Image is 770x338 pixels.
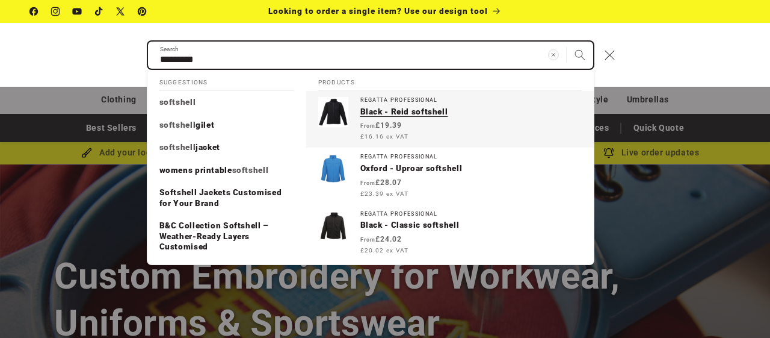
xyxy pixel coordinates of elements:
span: gilet [196,120,214,130]
p: Oxford - Uproar softshell [360,163,582,174]
span: womens printable [159,165,232,175]
a: Regatta ProfessionalOxford - Uproar softshell From£28.07 £23.39 ex VAT [306,148,594,204]
img: Uproar softshell [318,154,348,184]
span: £16.16 ex VAT [360,132,408,141]
p: Softshell Jackets Customised for Your Brand [159,187,294,208]
strong: £24.02 [360,235,402,243]
button: Close [597,42,623,68]
strong: £28.07 [360,178,402,187]
span: £23.39 ex VAT [360,189,408,198]
button: Search [567,42,593,68]
div: Regatta Professional [360,154,582,160]
p: softshell [159,97,196,108]
mark: softshell [232,165,269,175]
span: From [360,123,375,129]
a: Regatta ProfessionalBlack - Reid softshell From£19.39 £16.16 ex VAT [306,91,594,148]
span: jacket [196,142,220,152]
a: Softshell Jackets Customised for Your Brand [147,181,306,214]
p: womens printable softshell [159,165,269,176]
span: From [360,237,375,243]
span: £20.02 ex VAT [360,246,408,255]
p: B&C Collection Softshell – Weather-Ready Layers Customised [159,221,294,252]
mark: softshell [159,120,196,130]
p: softshell jacket [159,142,220,153]
h2: Suggestions [159,70,294,92]
span: Looking to order a single item? Use our design tool [268,6,488,16]
div: Regatta Professional [360,97,582,104]
mark: softshell [159,97,196,107]
a: 2786Black - Softshell jacket From£29.21 £24.34 ex VAT [306,261,594,318]
a: Regatta ProfessionalBlack - Classic softshell From£24.02 £20.02 ex VAT [306,205,594,261]
p: Black - Classic softshell [360,220,582,231]
img: Classic softshell [318,211,348,241]
h2: Products [318,70,582,92]
div: Regatta Professional [360,211,582,218]
strong: £19.39 [360,121,402,130]
a: softshell [147,91,306,114]
p: Black - Reid softshell [360,107,582,117]
iframe: Chat Widget [569,208,770,338]
p: softshell gilet [159,120,215,131]
span: From [360,180,375,186]
a: womens printable softshell [147,159,306,182]
a: softshell jacket [147,136,306,159]
a: softshell gilet [147,114,306,137]
button: Clear search term [540,42,567,68]
mark: softshell [159,142,196,152]
img: Reid softshell [318,97,348,127]
a: B&C Collection Softshell – Weather-Ready Layers Customised [147,214,306,258]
